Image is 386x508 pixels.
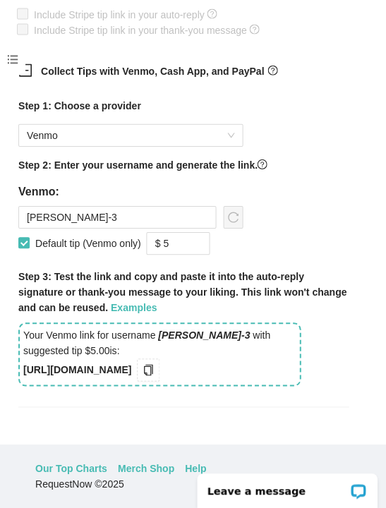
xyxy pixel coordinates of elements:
[27,124,234,145] span: Venmo
[23,363,131,375] b: [URL][DOMAIN_NAME]
[140,363,156,375] span: copy
[18,183,243,200] h5: Venmo:
[18,63,32,77] span: minus-square
[41,65,264,76] b: Collect Tips with Venmo, Cash App, and PayPal
[28,22,265,37] span: Include Stripe tip link in your thank-you message
[223,205,243,228] button: reload
[137,358,159,380] button: copy
[267,65,277,75] span: question-circle
[7,54,360,89] div: Collect Tips with Venmo, Cash App, and PayPalquestion-circle
[18,99,140,111] b: Step 1: Choose a provider
[158,329,250,340] i: [PERSON_NAME]-3
[249,24,259,34] span: question-circle
[18,322,301,385] div: Your Venmo link for username with suggested tip $5.00 is:
[30,235,146,250] span: Default tip (Venmo only)
[18,205,216,228] input: Venmo username (without the @)
[257,159,267,169] span: question-circle
[188,464,386,508] iframe: LiveChat chat widget
[18,159,257,170] b: Step 2: Enter your username and generate the link.
[35,476,347,491] div: RequestNow © 2025
[18,270,346,313] b: Step 3: Test the link and copy and paste it into the auto-reply signature or thank-you message to...
[111,301,157,313] a: Examples
[118,460,174,476] a: Merch Shop
[28,6,222,22] span: Include Stripe tip link in your auto-reply
[185,460,206,476] a: Help
[207,8,217,18] span: question-circle
[35,460,107,476] a: Our Top Charts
